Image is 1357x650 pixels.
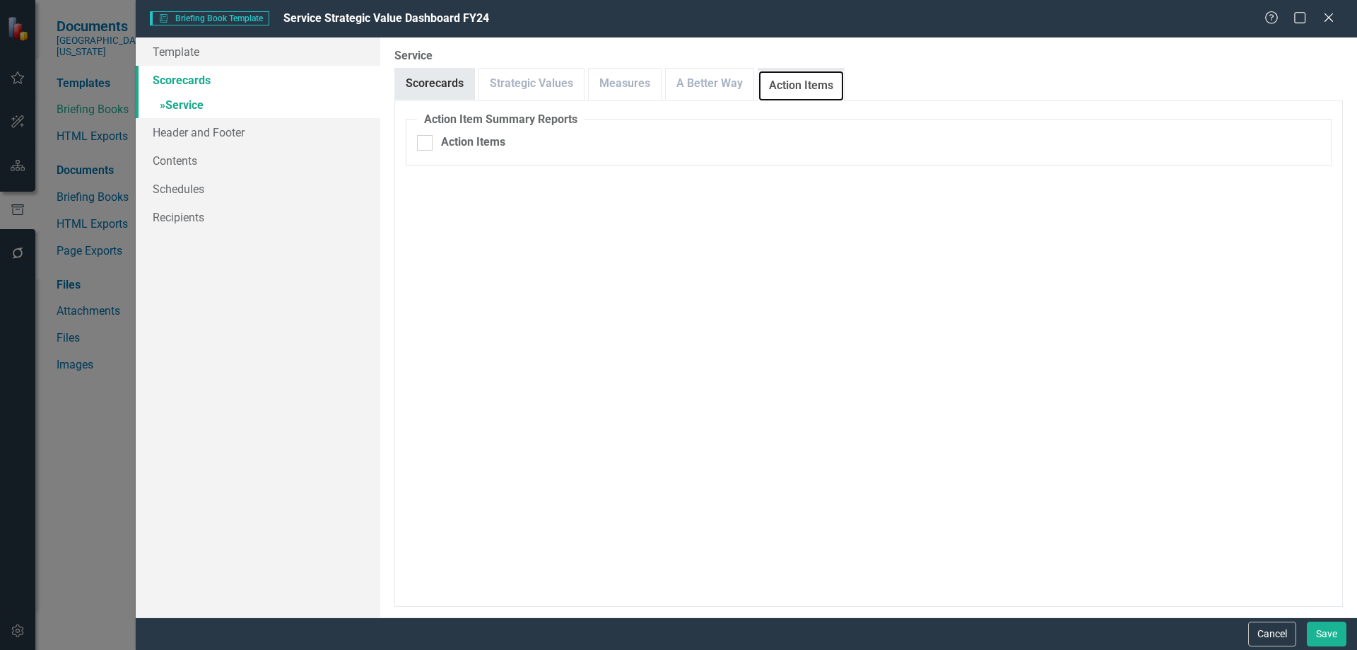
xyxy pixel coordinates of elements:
[1307,622,1346,646] button: Save
[758,71,844,101] a: Action Items
[479,69,584,99] a: Strategic Values
[136,118,380,146] a: Header and Footer
[136,175,380,203] a: Schedules
[150,11,269,25] span: Briefing Book Template
[136,66,380,94] a: Scorecards
[136,203,380,231] a: Recipients
[1248,622,1296,646] button: Cancel
[136,37,380,66] a: Template
[136,94,380,119] a: »Service
[283,11,489,25] span: Service Strategic Value Dashboard FY24
[395,69,474,99] a: Scorecards
[666,69,753,99] a: A Better Way
[417,112,584,128] legend: Action Item Summary Reports
[589,69,661,99] a: Measures
[136,146,380,175] a: Contents
[160,98,165,112] span: »
[441,134,505,151] div: Action Items
[394,48,1343,64] label: Service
